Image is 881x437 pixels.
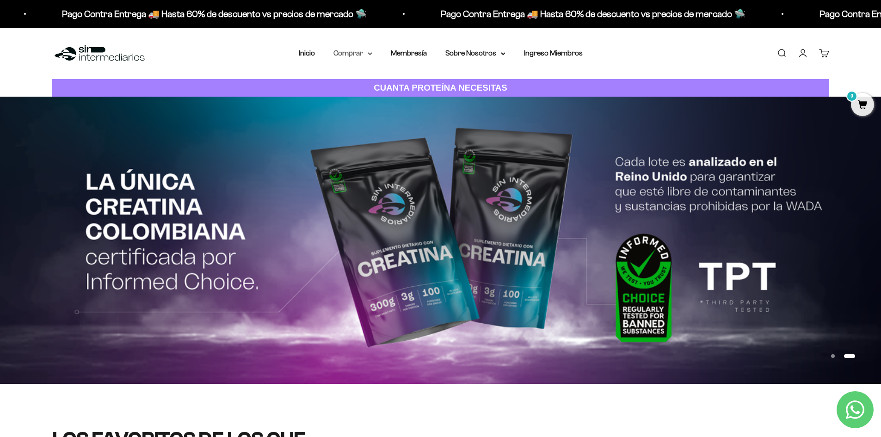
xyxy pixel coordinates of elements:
summary: Sobre Nosotros [445,47,505,59]
a: Ingreso Miembros [524,49,583,57]
mark: 0 [846,91,857,102]
a: Membresía [391,49,427,57]
a: Inicio [299,49,315,57]
a: CUANTA PROTEÍNA NECESITAS [52,79,829,97]
a: 0 [851,100,874,111]
strong: CUANTA PROTEÍNA NECESITAS [374,83,507,92]
p: Pago Contra Entrega 🚚 Hasta 60% de descuento vs precios de mercado 🛸 [326,6,630,21]
summary: Comprar [333,47,372,59]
